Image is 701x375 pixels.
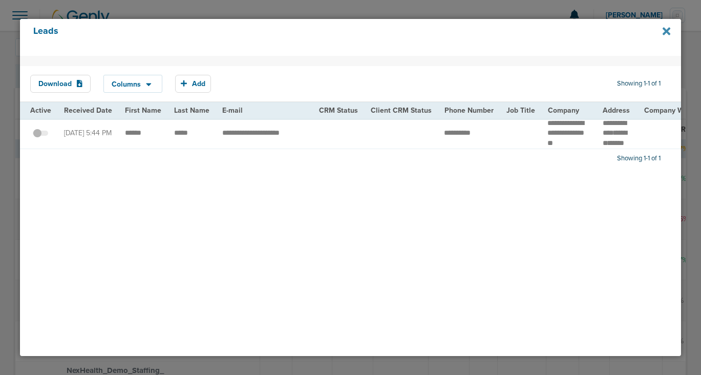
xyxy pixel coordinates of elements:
span: Last Name [174,106,209,115]
span: E-mail [222,106,243,115]
button: Download [30,75,91,93]
th: Client CRM Status [364,102,438,118]
span: Add [192,79,205,88]
th: Company [541,102,597,118]
th: Job Title [500,102,541,118]
span: Received Date [64,106,112,115]
th: Address [597,102,638,118]
td: [DATE] 5:44 PM [58,118,119,149]
span: Showing 1-1 of 1 [617,154,661,163]
h4: Leads [33,26,607,49]
span: First Name [125,106,161,115]
button: Add [175,75,211,93]
span: CRM Status [319,106,358,115]
span: Active [30,106,51,115]
span: Showing 1-1 of 1 [617,79,661,88]
span: Columns [112,81,141,88]
span: Phone Number [444,106,494,115]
